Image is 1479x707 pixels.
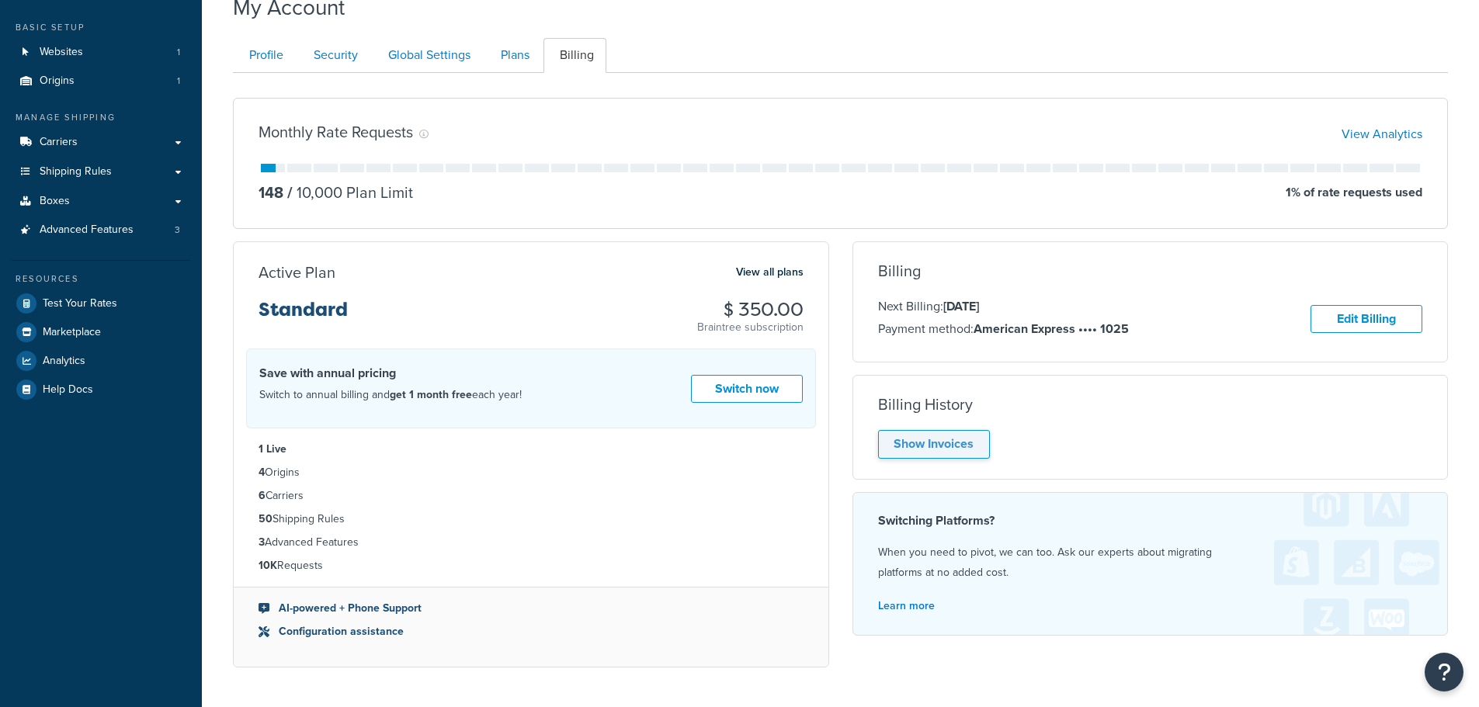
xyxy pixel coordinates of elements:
span: Websites [40,46,83,59]
li: Configuration assistance [259,623,804,640]
a: Test Your Rates [12,289,190,317]
h4: Switching Platforms? [878,511,1423,530]
strong: get 1 month free [390,386,472,403]
p: Switch to annual billing and each year! [259,385,522,405]
span: Origins [40,75,75,88]
span: 1 [177,75,180,88]
a: View all plans [736,262,804,282]
a: Profile [233,38,296,73]
a: Edit Billing [1311,305,1422,334]
a: Learn more [878,598,935,614]
a: Help Docs [12,376,190,404]
a: Security [297,38,370,73]
span: Carriers [40,136,78,149]
strong: 10K [259,557,277,574]
strong: 6 [259,487,266,504]
span: 3 [175,224,180,237]
strong: 50 [259,511,273,527]
li: Advanced Features [259,534,804,551]
span: Marketplace [43,326,101,339]
li: Advanced Features [12,216,190,244]
div: Manage Shipping [12,111,190,124]
strong: [DATE] [943,297,979,315]
p: Payment method: [878,319,1129,339]
a: Billing [543,38,606,73]
a: Boxes [12,187,190,216]
h3: Monthly Rate Requests [259,123,413,140]
li: Requests [259,557,804,574]
li: Origins [12,67,190,95]
a: Global Settings [372,38,483,73]
a: Carriers [12,128,190,157]
a: Advanced Features 3 [12,216,190,244]
p: Braintree subscription [697,320,804,335]
h3: Billing History [878,396,973,413]
a: Analytics [12,347,190,375]
span: / [287,181,293,204]
button: Open Resource Center [1425,653,1463,691]
p: 1 % of rate requests used [1286,182,1422,203]
h4: Save with annual pricing [259,364,522,383]
span: Help Docs [43,383,93,397]
strong: 4 [259,464,265,480]
li: Carriers [259,487,804,504]
h3: Billing [878,262,921,279]
div: Resources [12,272,190,286]
li: AI-powered + Phone Support [259,600,804,617]
span: Analytics [43,355,85,368]
h3: Active Plan [259,264,335,281]
span: Boxes [40,195,70,208]
span: Shipping Rules [40,165,112,178]
p: Next Billing: [878,296,1129,317]
a: Shipping Rules [12,158,190,186]
a: Plans [484,38,542,73]
a: Origins 1 [12,67,190,95]
li: Origins [259,464,804,481]
div: Basic Setup [12,21,190,34]
a: Show Invoices [878,430,990,459]
a: View Analytics [1342,125,1422,143]
span: Test Your Rates [43,297,117,310]
p: When you need to pivot, we can too. Ask our experts about migrating platforms at no added cost. [878,542,1423,583]
p: 10,000 Plan Limit [283,182,413,203]
span: 1 [177,46,180,59]
strong: American Express •••• 1025 [974,320,1129,338]
strong: 3 [259,534,265,550]
strong: 1 Live [259,441,286,457]
h3: Standard [259,300,348,332]
a: Marketplace [12,318,190,346]
a: Switch now [691,375,803,404]
li: Websites [12,38,190,67]
span: Advanced Features [40,224,134,237]
p: 148 [259,182,283,203]
h3: $ 350.00 [697,300,804,320]
a: Websites 1 [12,38,190,67]
li: Shipping Rules [259,511,804,528]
